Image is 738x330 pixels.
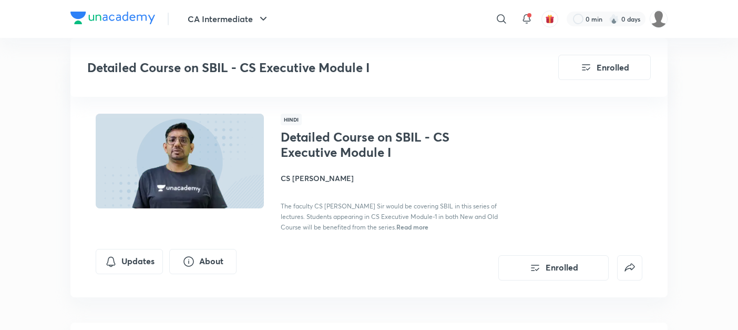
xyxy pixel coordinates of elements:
[650,10,668,28] img: adnan
[281,129,453,160] h1: Detailed Course on SBIL - CS Executive Module I
[281,114,302,125] span: Hindi
[181,8,276,29] button: CA Intermediate
[609,14,619,24] img: streak
[96,249,163,274] button: Updates
[94,113,265,209] img: Thumbnail
[498,255,609,281] button: Enrolled
[558,55,651,80] button: Enrolled
[70,12,155,27] a: Company Logo
[87,60,499,75] h3: Detailed Course on SBIL - CS Executive Module I
[541,11,558,27] button: avatar
[281,202,498,231] span: The faculty CS [PERSON_NAME] Sir would be covering SBIL in this series of lectures. Students appe...
[70,12,155,24] img: Company Logo
[169,249,237,274] button: About
[617,255,642,281] button: false
[281,173,516,184] h4: CS [PERSON_NAME]
[396,223,428,231] span: Read more
[545,14,555,24] img: avatar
